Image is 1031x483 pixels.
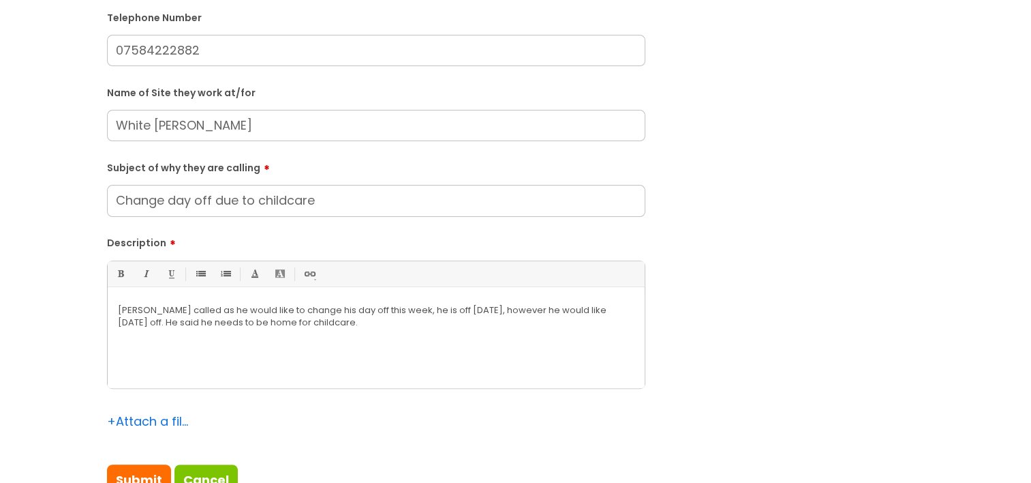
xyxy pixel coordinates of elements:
p: [PERSON_NAME] called as he would like to change his day off this week, he is off [DATE], however ... [118,304,634,329]
label: Telephone Number [107,10,645,24]
label: Description [107,233,645,249]
a: Bold (Ctrl-B) [112,265,129,282]
div: Attach a file [107,411,189,433]
a: Font Color [246,265,263,282]
a: • Unordered List (Ctrl-Shift-7) [191,265,209,282]
a: Link [301,265,318,282]
label: Subject of why they are calling [107,158,645,174]
a: Underline(Ctrl-U) [162,265,179,282]
a: Italic (Ctrl-I) [137,265,154,282]
a: Back Color [271,265,288,282]
a: 1. Ordered List (Ctrl-Shift-8) [217,265,234,282]
label: Name of Site they work at/for [107,85,645,99]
